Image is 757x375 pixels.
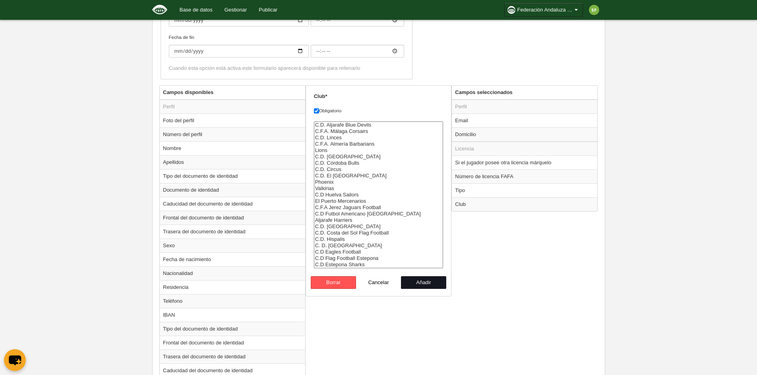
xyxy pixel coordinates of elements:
img: OaPSKd2Ae47e.30x30.jpg [507,6,515,14]
td: Tipo del documento de identidad [160,169,305,183]
td: Email [452,113,597,127]
td: Teléfono [160,294,305,308]
td: Caducidad del documento de identidad [160,197,305,211]
option: C.F.A Jerez Jaguars Football [314,204,443,211]
td: Club [452,197,597,211]
td: Trasera del documento de identidad [160,350,305,363]
td: Sexo [160,238,305,252]
option: C.D Flag Football Estepona [314,255,443,262]
td: Residencia [160,280,305,294]
td: Licencia [452,142,597,156]
td: Número del perfil [160,127,305,141]
td: Foto del perfil [160,113,305,127]
option: Valkirias [314,185,443,192]
td: Tipo [452,183,597,197]
option: C.F.A. Almería Barbarians [314,141,443,147]
option: Lions [314,147,443,154]
td: Domicilio [452,127,597,142]
option: Phoenix [314,179,443,185]
td: Frontal del documento de identidad [160,211,305,225]
th: Campos disponibles [160,86,305,100]
option: C.D Estepona Sharks [314,262,443,268]
td: Perfil [160,100,305,114]
input: Obligatorio [314,108,319,113]
td: Trasera del documento de identidad [160,225,305,238]
th: Campos seleccionados [452,86,597,100]
strong: Club* [314,93,327,99]
td: Nombre [160,141,305,155]
label: Obligatorio [314,107,443,114]
option: C.D Futbol Americano San Fernando [314,211,443,217]
option: C.D. El Puerto Seagulls [314,173,443,179]
button: Cancelar [356,276,401,289]
input: Fecha de inicio [311,14,404,27]
option: C.D. Hispalis [314,236,443,242]
option: Aljarafe Harriers [314,217,443,223]
span: Federación Andaluza de Fútbol Americano [517,6,573,14]
option: C.D. Córdoba Bulls [314,160,443,166]
a: Federación Andaluza de Fútbol Americano [504,3,583,17]
option: C.D. Sevilla East [314,223,443,230]
td: Nacionalidad [160,266,305,280]
option: C.D. Linces [314,135,443,141]
input: Fecha de inicio [169,14,309,27]
img: Federación Andaluza de Fútbol Americano [152,5,167,14]
input: Fecha de fin [311,45,404,58]
option: C.D. Aljarafe Blue Devils [314,122,443,128]
img: c2l6ZT0zMHgzMCZmcz05JnRleHQ9U0YmYmc9N2NiMzQy.png [589,5,599,15]
td: Perfil [452,100,597,114]
input: Fecha de fin [169,45,309,58]
option: C.D Huelva Sailors [314,192,443,198]
option: El Puerto Mercenarios [314,198,443,204]
option: C.F.A. Málaga Corsairs [314,128,443,135]
td: Si el jugador posee otra licencia márquelo [452,156,597,169]
td: Tipo del documento de identidad [160,322,305,336]
option: C.D Eagles Football [314,249,443,255]
td: Fecha de nacimiento [160,252,305,266]
td: Número de licencia FAFA [452,169,597,183]
td: IBAN [160,308,305,322]
button: Borrar [311,276,356,289]
option: C.D. Potros [314,154,443,160]
option: C.D. Costa del Sol Flag Football [314,230,443,236]
td: Apellidos [160,155,305,169]
option: C.D. Circus [314,166,443,173]
option: C. D. Galgos Torremolinos [314,242,443,249]
td: Documento de identidad [160,183,305,197]
div: Cuando esta opción está activa este formulario aparecerá disponible para rellenarlo [169,65,404,72]
button: chat-button [4,349,26,371]
td: Frontal del documento de identidad [160,336,305,350]
button: Añadir [401,276,446,289]
label: Fecha de fin [169,34,404,58]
